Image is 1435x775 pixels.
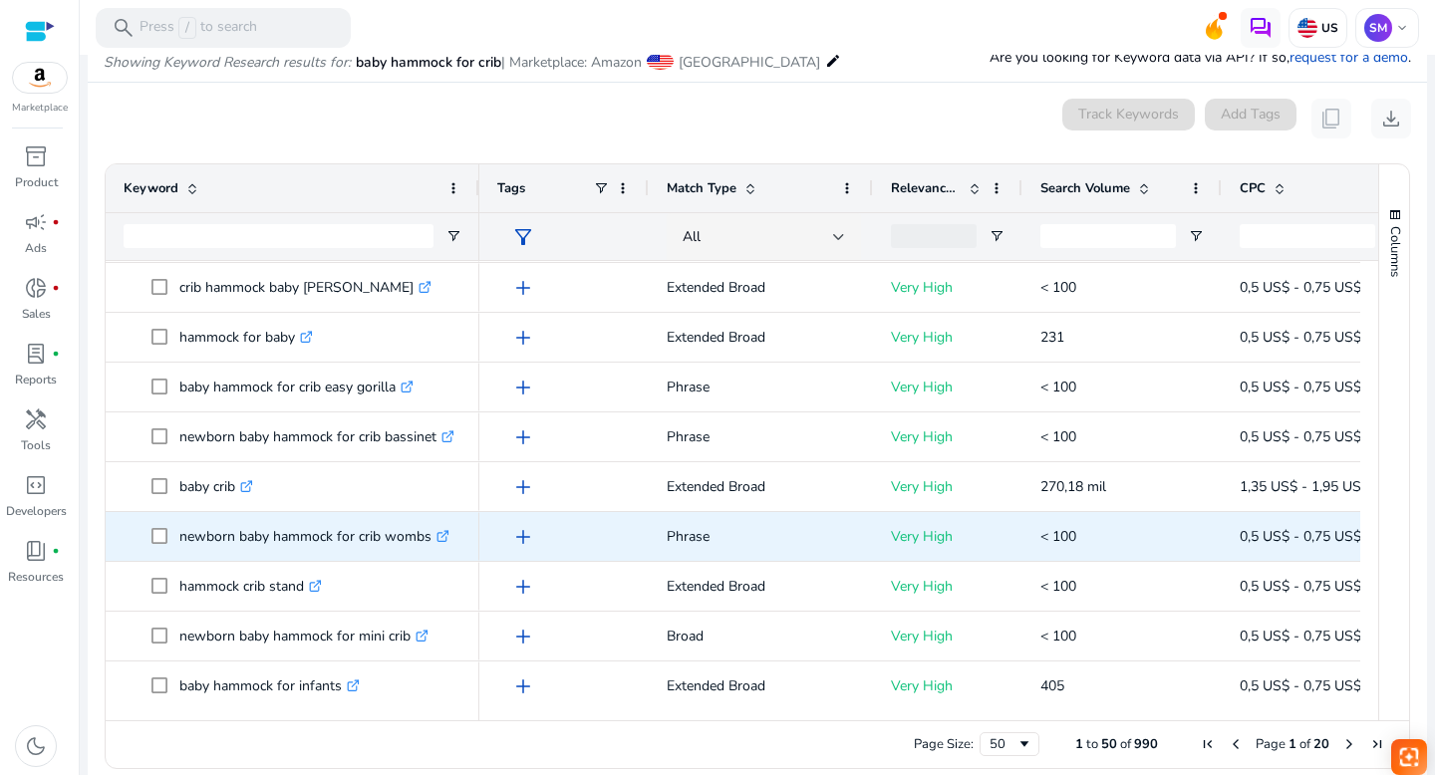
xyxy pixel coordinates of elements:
div: Last Page [1369,736,1385,752]
span: 0,5 US$ - 0,75 US$ [1240,278,1361,297]
span: add [511,276,535,300]
button: Open Filter Menu [989,228,1004,244]
span: < 100 [1040,527,1076,546]
span: 50 [1101,735,1117,753]
span: add [511,326,535,350]
input: Search Volume Filter Input [1040,224,1176,248]
input: Keyword Filter Input [124,224,433,248]
p: Resources [8,568,64,586]
p: newborn baby hammock for crib wombs [179,516,449,557]
span: add [511,625,535,648]
span: 0,5 US$ - 0,75 US$ [1240,427,1361,446]
p: Press to search [140,17,257,39]
div: First Page [1200,736,1216,752]
p: Phrase [667,416,855,457]
span: 1,35 US$ - 1,95 US$ [1240,477,1369,496]
span: CPC [1240,179,1266,197]
span: Page [1256,735,1286,753]
p: crib hammock baby [PERSON_NAME] [179,267,431,308]
p: baby hammock for crib easy gorilla [179,367,414,407]
span: Keyword [124,179,178,197]
span: search [112,16,136,40]
p: Very High [891,317,1004,358]
p: Ads [25,239,47,257]
span: | Marketplace: Amazon [501,53,642,72]
span: 270,18 mil [1040,477,1106,496]
p: Developers [6,502,67,520]
p: Extended Broad [667,267,855,308]
mat-icon: edit [825,49,841,73]
span: handyman [24,407,48,431]
p: Very High [891,516,1004,557]
span: add [511,525,535,549]
span: Search Volume [1040,179,1130,197]
p: hammock for baby [179,317,313,358]
span: donut_small [24,276,48,300]
div: 50 [990,735,1016,753]
p: SM [1364,14,1392,42]
span: 1 [1289,735,1296,753]
p: Extended Broad [667,466,855,507]
i: Showing Keyword Research results for: [104,53,351,72]
span: 0,5 US$ - 0,75 US$ [1240,577,1361,596]
span: 0,5 US$ - 0,75 US$ [1240,328,1361,347]
span: filter_alt [511,225,535,249]
span: inventory_2 [24,144,48,168]
span: fiber_manual_record [52,350,60,358]
span: 20 [1313,735,1329,753]
span: < 100 [1040,627,1076,646]
p: US [1317,20,1338,36]
span: code_blocks [24,473,48,497]
span: book_4 [24,539,48,563]
p: Extended Broad [667,566,855,607]
span: 1 [1075,735,1083,753]
span: 0,5 US$ - 0,75 US$ [1240,527,1361,546]
p: Very High [891,416,1004,457]
p: Very High [891,665,1004,706]
span: add [511,475,535,499]
span: fiber_manual_record [52,218,60,226]
span: fiber_manual_record [52,284,60,292]
span: lab_profile [24,342,48,366]
span: < 100 [1040,427,1076,446]
p: baby hammock for infants [179,665,360,706]
span: add [511,674,535,698]
p: baby crib [179,466,253,507]
div: Page Size [980,732,1039,756]
p: Sales [22,305,51,323]
p: Phrase [667,516,855,557]
span: fiber_manual_record [52,547,60,555]
span: add [511,425,535,449]
span: dark_mode [24,734,48,758]
span: 0,5 US$ - 0,75 US$ [1240,676,1361,695]
span: to [1086,735,1098,753]
span: All [683,227,701,246]
p: Very High [891,367,1004,407]
p: newborn baby hammock for mini crib [179,616,429,656]
p: Tools [21,436,51,454]
button: download [1371,99,1411,138]
p: Reports [15,371,57,388]
span: 0,5 US$ - 0,75 US$ [1240,627,1361,646]
button: Open Filter Menu [1188,228,1204,244]
p: Very High [891,267,1004,308]
span: add [511,376,535,399]
p: Extended Broad [667,317,855,358]
span: campaign [24,210,48,234]
div: Page Size: [914,735,974,753]
p: Marketplace [12,101,68,116]
div: Next Page [1341,736,1357,752]
span: 0,5 US$ - 0,75 US$ [1240,378,1361,396]
span: Relevance Score [891,179,961,197]
p: Extended Broad [667,665,855,706]
div: Previous Page [1228,736,1244,752]
span: Tags [497,179,525,197]
span: baby hammock for crib [356,53,501,72]
span: 990 [1134,735,1158,753]
img: us.svg [1297,18,1317,38]
span: < 100 [1040,278,1076,297]
p: Broad [667,616,855,656]
p: newborn baby hammock for crib bassinet [179,416,454,457]
span: < 100 [1040,378,1076,396]
input: CPC Filter Input [1240,224,1375,248]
